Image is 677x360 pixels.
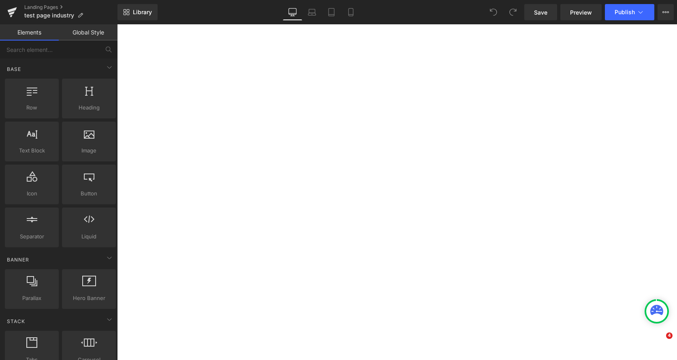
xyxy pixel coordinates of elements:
[649,332,669,352] iframe: Intercom live chat
[666,332,673,339] span: 4
[6,317,26,325] span: Stack
[322,4,341,20] a: Tablet
[283,4,302,20] a: Desktop
[64,146,113,155] span: Image
[7,294,56,302] span: Parallax
[117,4,158,20] a: New Library
[534,8,547,17] span: Save
[560,4,602,20] a: Preview
[133,9,152,16] span: Library
[615,9,635,15] span: Publish
[64,103,113,112] span: Heading
[485,4,502,20] button: Undo
[7,232,56,241] span: Separator
[59,24,117,41] a: Global Style
[605,4,654,20] button: Publish
[24,12,74,19] span: test page industry
[658,4,674,20] button: More
[64,294,113,302] span: Hero Banner
[7,189,56,198] span: Icon
[7,146,56,155] span: Text Block
[24,4,117,11] a: Landing Pages
[341,4,361,20] a: Mobile
[64,189,113,198] span: Button
[505,4,521,20] button: Redo
[64,232,113,241] span: Liquid
[302,4,322,20] a: Laptop
[570,8,592,17] span: Preview
[6,256,30,264] span: Banner
[7,103,56,112] span: Row
[6,65,22,73] span: Base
